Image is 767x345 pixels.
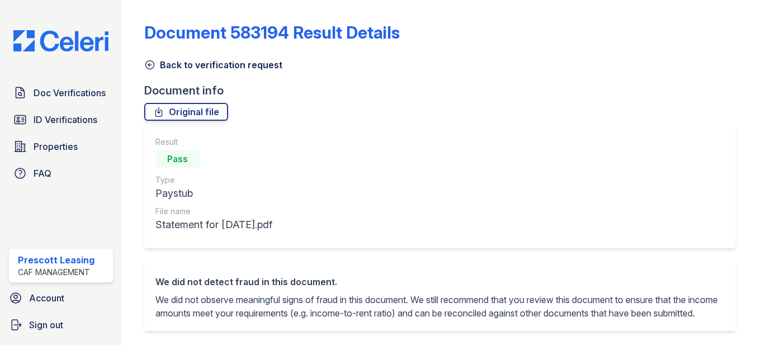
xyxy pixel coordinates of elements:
div: Type [155,174,272,186]
a: Doc Verifications [9,82,113,104]
div: File name [155,206,272,217]
div: Result [155,136,272,148]
span: ID Verifications [34,113,97,126]
p: We did not observe meaningful signs of fraud in this document. We still recommend that you review... [155,293,725,320]
a: Back to verification request [144,58,282,72]
span: Sign out [29,318,63,332]
div: Prescott Leasing [18,253,94,267]
span: Doc Verifications [34,86,106,100]
div: Statement for [DATE].pdf [155,217,272,233]
div: Document info [144,83,745,98]
a: FAQ [9,162,113,185]
img: CE_Logo_Blue-a8612792a0a2168367f1c8372b55b34899dd931a85d93a1a3d3e32e68fde9ad4.png [4,30,117,51]
a: ID Verifications [9,108,113,131]
a: Sign out [4,314,117,336]
div: CAF Management [18,267,94,278]
span: Account [29,291,64,305]
div: Paystub [155,186,272,201]
a: Properties [9,135,113,158]
span: FAQ [34,167,51,180]
div: We did not detect fraud in this document. [155,275,725,289]
div: Pass [155,150,200,168]
span: Properties [34,140,78,153]
a: Original file [144,103,228,121]
a: Document 583194 Result Details [144,22,400,42]
a: Account [4,287,117,309]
